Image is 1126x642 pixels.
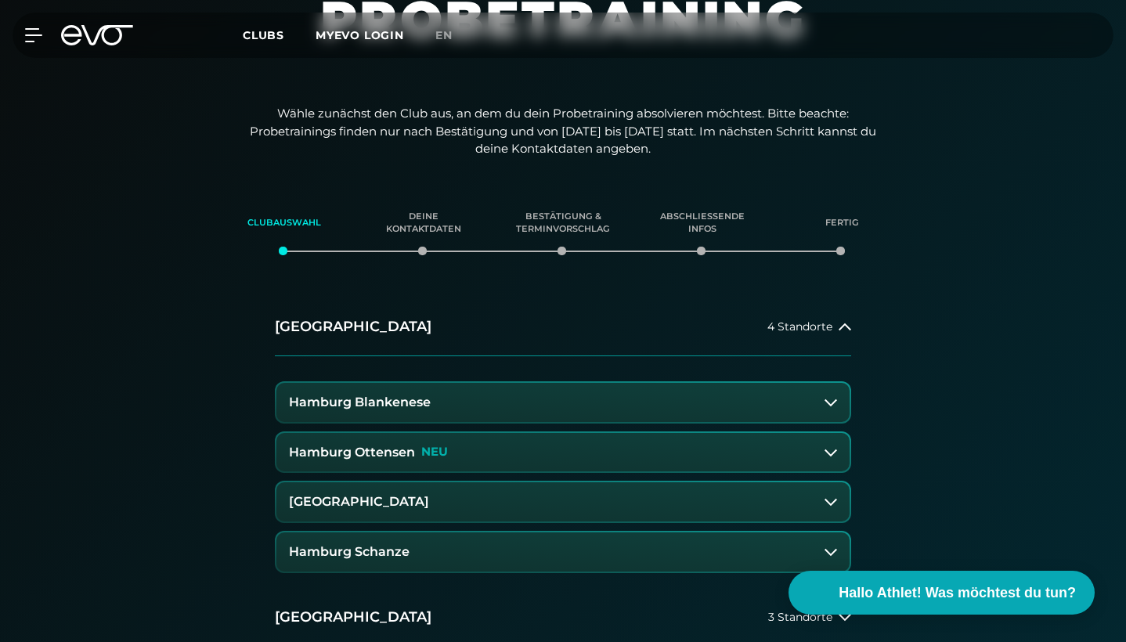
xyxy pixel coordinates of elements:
div: Clubauswahl [234,202,334,244]
h3: [GEOGRAPHIC_DATA] [289,495,429,509]
h3: Hamburg Blankenese [289,395,431,409]
button: [GEOGRAPHIC_DATA] [276,482,850,521]
div: Fertig [792,202,892,244]
h3: Hamburg Ottensen [289,445,415,460]
span: 4 Standorte [767,321,832,333]
p: Wähle zunächst den Club aus, an dem du dein Probetraining absolvieren möchtest. Bitte beachte: Pr... [250,105,876,158]
div: Bestätigung & Terminvorschlag [513,202,613,244]
div: Abschließende Infos [652,202,752,244]
span: 3 Standorte [768,611,832,623]
button: [GEOGRAPHIC_DATA]4 Standorte [275,298,851,356]
div: Deine Kontaktdaten [374,202,474,244]
button: Hallo Athlet! Was möchtest du tun? [789,571,1095,615]
span: Hallo Athlet! Was möchtest du tun? [839,582,1076,604]
button: Hamburg OttensenNEU [276,433,850,472]
span: Clubs [243,28,284,42]
button: Hamburg Schanze [276,532,850,572]
a: en [435,27,471,45]
h3: Hamburg Schanze [289,545,410,559]
button: Hamburg Blankenese [276,383,850,422]
span: en [435,28,453,42]
a: Clubs [243,27,316,42]
p: NEU [421,445,448,459]
h2: [GEOGRAPHIC_DATA] [275,608,431,627]
a: MYEVO LOGIN [316,28,404,42]
h2: [GEOGRAPHIC_DATA] [275,317,431,337]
